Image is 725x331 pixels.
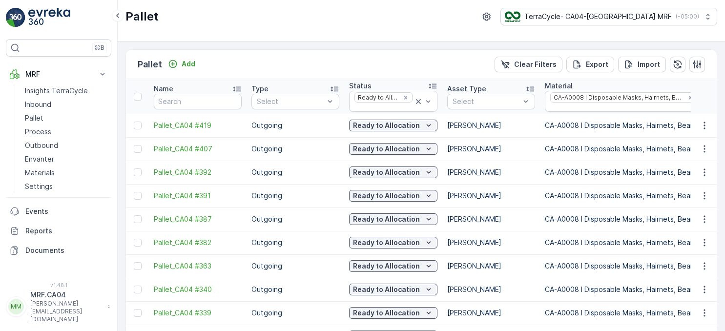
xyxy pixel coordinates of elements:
[134,168,142,176] div: Toggle Row Selected
[21,111,111,125] a: Pallet
[442,301,540,325] td: [PERSON_NAME]
[349,81,372,91] p: Status
[25,100,51,109] p: Inbound
[676,13,699,21] p: ( -05:00 )
[514,60,557,69] p: Clear Filters
[21,166,111,180] a: Materials
[353,261,420,271] p: Ready to Allocation
[349,143,437,155] button: Ready to Allocation
[638,60,660,69] p: Import
[551,93,684,102] div: CA-A0008 I Disposable Masks, Hairnets, Beardnets
[247,114,344,137] td: Outgoing
[154,214,242,224] span: Pallet_CA04 #387
[618,57,666,72] button: Import
[154,285,242,294] span: Pallet_CA04 #340
[353,285,420,294] p: Ready to Allocation
[247,254,344,278] td: Outgoing
[6,221,111,241] a: Reports
[586,60,608,69] p: Export
[25,226,107,236] p: Reports
[442,254,540,278] td: [PERSON_NAME]
[154,144,242,154] span: Pallet_CA04 #407
[134,286,142,293] div: Toggle Row Selected
[349,284,437,295] button: Ready to Allocation
[349,120,437,131] button: Ready to Allocation
[134,215,142,223] div: Toggle Row Selected
[21,125,111,139] a: Process
[154,94,242,109] input: Search
[25,113,43,123] p: Pallet
[349,213,437,225] button: Ready to Allocation
[453,97,520,106] p: Select
[25,69,92,79] p: MRF
[447,84,486,94] p: Asset Type
[524,12,672,21] p: TerraCycle- CA04-[GEOGRAPHIC_DATA] MRF
[21,152,111,166] a: Envanter
[25,246,107,255] p: Documents
[349,307,437,319] button: Ready to Allocation
[251,84,269,94] p: Type
[21,139,111,152] a: Outbound
[353,238,420,248] p: Ready to Allocation
[21,98,111,111] a: Inbound
[28,8,70,27] img: logo_light-DOdMpM7g.png
[30,300,103,323] p: [PERSON_NAME][EMAIL_ADDRESS][DOMAIN_NAME]
[495,57,562,72] button: Clear Filters
[134,192,142,200] div: Toggle Row Selected
[442,278,540,301] td: [PERSON_NAME]
[442,161,540,184] td: [PERSON_NAME]
[353,308,420,318] p: Ready to Allocation
[30,290,103,300] p: MRF.CA04
[25,154,54,164] p: Envanter
[353,144,420,154] p: Ready to Allocation
[353,167,420,177] p: Ready to Allocation
[353,214,420,224] p: Ready to Allocation
[154,121,242,130] a: Pallet_CA04 #419
[182,59,195,69] p: Add
[349,237,437,248] button: Ready to Allocation
[353,121,420,130] p: Ready to Allocation
[134,145,142,153] div: Toggle Row Selected
[6,8,25,27] img: logo
[685,94,696,102] div: Remove CA-A0008 I Disposable Masks, Hairnets, Beardnets
[154,191,242,201] a: Pallet_CA04 #391
[500,8,717,25] button: TerraCycle- CA04-[GEOGRAPHIC_DATA] MRF(-05:00)
[25,207,107,216] p: Events
[8,299,24,314] div: MM
[400,94,411,102] div: Remove Ready to Allocation
[134,262,142,270] div: Toggle Row Selected
[247,161,344,184] td: Outgoing
[154,167,242,177] span: Pallet_CA04 #392
[257,97,324,106] p: Select
[505,11,520,22] img: TC_8rdWMmT_gp9TRR3.png
[353,191,420,201] p: Ready to Allocation
[25,141,58,150] p: Outbound
[442,184,540,207] td: [PERSON_NAME]
[6,202,111,221] a: Events
[134,309,142,317] div: Toggle Row Selected
[6,64,111,84] button: MRF
[154,261,242,271] a: Pallet_CA04 #363
[349,190,437,202] button: Ready to Allocation
[95,44,104,52] p: ⌘B
[138,58,162,71] p: Pallet
[6,290,111,323] button: MMMRF.CA04[PERSON_NAME][EMAIL_ADDRESS][DOMAIN_NAME]
[154,84,173,94] p: Name
[247,184,344,207] td: Outgoing
[442,114,540,137] td: [PERSON_NAME]
[25,86,88,96] p: Insights TerraCycle
[25,127,51,137] p: Process
[566,57,614,72] button: Export
[247,278,344,301] td: Outgoing
[6,241,111,260] a: Documents
[21,84,111,98] a: Insights TerraCycle
[154,308,242,318] a: Pallet_CA04 #339
[154,238,242,248] a: Pallet_CA04 #382
[349,260,437,272] button: Ready to Allocation
[164,58,199,70] button: Add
